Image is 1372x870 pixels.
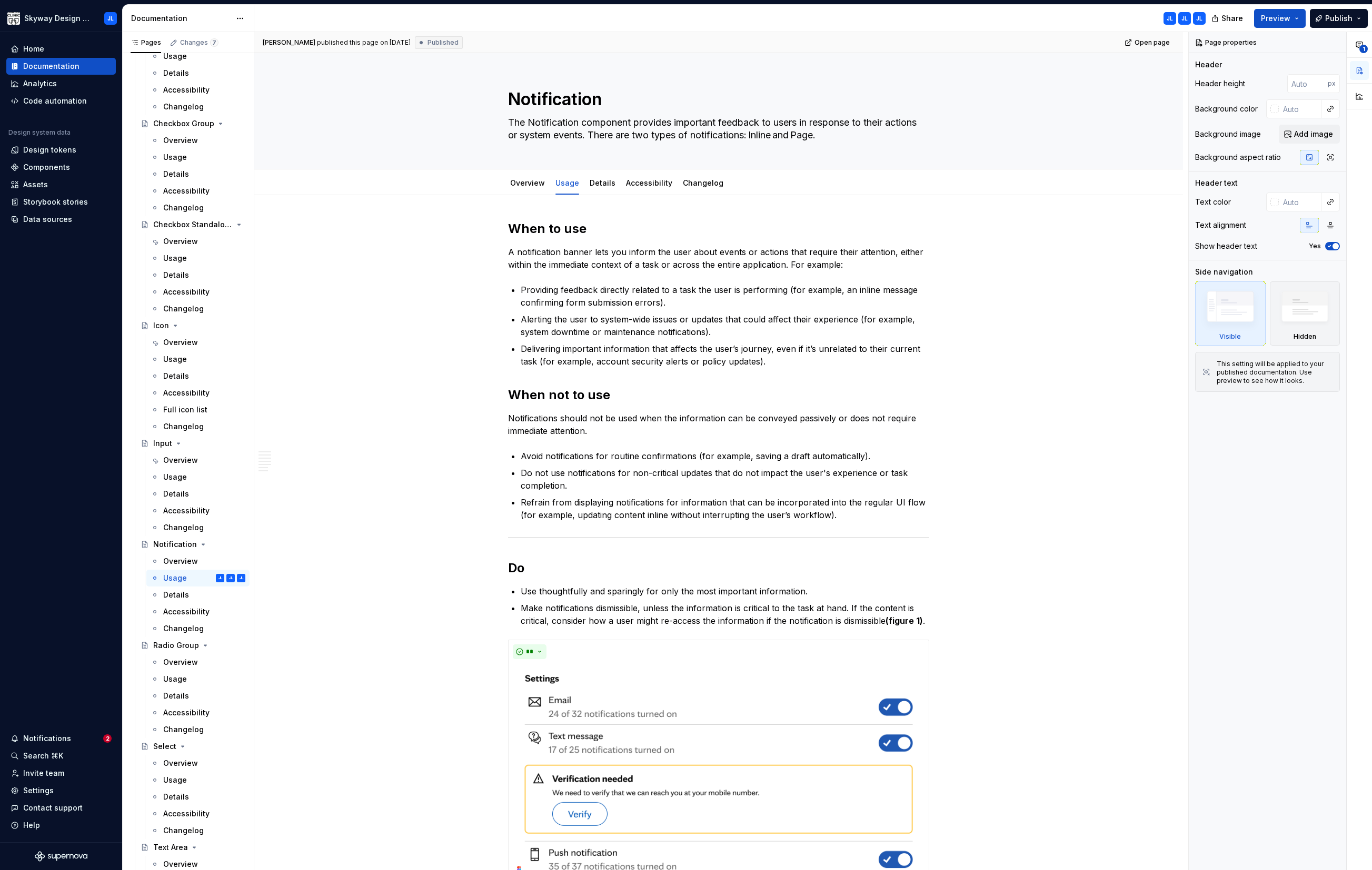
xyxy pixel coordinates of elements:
img: 7d2f9795-fa08-4624-9490-5a3f7218a56a.png [7,12,20,25]
div: Details [163,792,189,802]
a: Accessibility [146,82,250,98]
p: Providing feedback directly related to a task the user is performing (for example, an inline mess... [521,284,929,309]
span: Preview [1261,13,1290,24]
div: Accessibility [163,808,210,819]
button: Help [6,817,116,834]
a: Details [146,788,250,805]
div: JL [240,573,243,583]
div: Details [163,691,189,701]
div: Assets [23,179,48,190]
div: Accessibility [163,388,210,398]
a: Documentation [6,58,116,75]
span: Add image [1294,129,1333,139]
span: Share [1221,13,1243,24]
span: 1 [1359,45,1368,53]
button: Notifications2 [6,730,116,747]
h2: When not to use [508,387,929,403]
div: Overview [163,455,198,466]
a: Overview [146,755,250,772]
a: Usage [146,671,250,687]
div: Accessibility [163,85,210,95]
div: Changelog [163,203,204,213]
span: 7 [210,38,218,47]
div: Changelog [163,522,204,533]
a: Accessibility [146,183,250,199]
div: Select [153,741,176,752]
a: Changelog [146,822,250,839]
a: Changelog [146,199,250,216]
a: Full icon list [146,401,250,418]
a: Accessibility [626,178,672,187]
div: Documentation [23,61,79,72]
div: Analytics [23,78,57,89]
a: Notification [136,536,250,553]
a: Select [136,738,250,755]
div: Icon [153,320,169,331]
div: Usage [551,171,583,194]
p: Notifications should not be used when the information can be conveyed passively or does not requi... [508,412,929,437]
a: Changelog [146,519,250,536]
div: Header [1195,59,1222,70]
div: Search ⌘K [23,751,63,761]
textarea: Notification [506,87,927,112]
div: Overview [163,236,198,247]
a: Code automation [6,93,116,109]
div: Show header text [1195,241,1257,251]
label: Yes [1309,242,1321,250]
a: Storybook stories [6,194,116,210]
div: Usage [163,152,187,163]
a: Icon [136,317,250,334]
a: Assets [6,176,116,193]
a: Checkbox Group [136,115,250,132]
div: Contact support [23,803,83,813]
a: Changelog [146,98,250,115]
div: Usage [163,573,187,583]
a: Overview [146,334,250,351]
div: Text alignment [1195,220,1246,230]
div: Changelog [679,171,728,194]
div: Usage [163,674,187,684]
svg: Supernova Logo [35,851,87,862]
div: Usage [163,472,187,482]
p: Delivering important information that affects the user’s journey, even if it’s unrelated to their... [521,342,929,368]
div: Usage [163,775,187,785]
div: Accessibility [163,606,210,617]
a: Changelog [146,418,250,435]
div: published this page on [DATE] [317,38,411,47]
a: Open page [1121,35,1175,50]
div: Header height [1195,78,1245,89]
div: Changelog [163,724,204,735]
div: Checkbox Standalone [153,219,233,230]
div: Changes [180,38,218,47]
textarea: The Notification component provides important feedback to users in response to their actions or s... [506,114,927,144]
div: Skyway Design System [24,13,92,24]
div: Usage [163,51,187,62]
a: Overview [510,178,545,187]
a: Details [146,586,250,603]
div: Help [23,820,40,831]
a: Details [146,65,250,82]
div: This setting will be applied to your published documentation. Use preview to see how it looks. [1217,360,1333,385]
a: Home [6,41,116,57]
div: JL [1196,14,1202,23]
div: Accessibility [622,171,677,194]
button: Publish [1310,9,1368,28]
div: Details [163,270,189,280]
a: Invite team [6,765,116,782]
div: Input [153,438,172,449]
a: Overview [146,452,250,469]
input: Auto [1279,99,1321,118]
div: Documentation [131,13,231,24]
div: Overview [163,657,198,667]
a: Details [146,687,250,704]
a: Overview [146,233,250,250]
div: Side navigation [1195,267,1253,277]
div: Accessibility [163,287,210,297]
a: Accessibility [146,805,250,822]
div: Details [585,171,620,194]
a: Accessibility [146,284,250,300]
div: Text Area [153,842,188,853]
h2: Do [508,560,929,576]
a: Changelog [683,178,723,187]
